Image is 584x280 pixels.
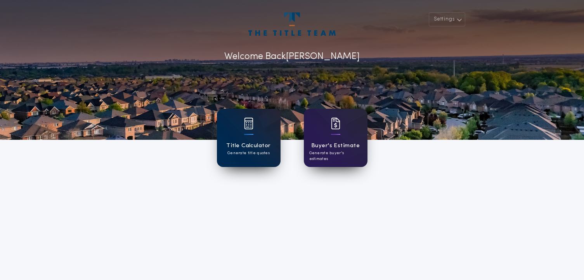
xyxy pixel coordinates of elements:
img: card icon [331,118,340,129]
button: Settings [429,12,465,26]
h1: Buyer's Estimate [311,141,360,150]
a: card iconTitle CalculatorGenerate title quotes [217,109,281,167]
img: card icon [244,118,253,129]
p: Generate title quotes [227,150,270,156]
p: Generate buyer's estimates [309,150,362,162]
p: Welcome Back [PERSON_NAME] [224,50,360,64]
a: card iconBuyer's EstimateGenerate buyer's estimates [304,109,367,167]
h1: Title Calculator [226,141,270,150]
img: account-logo [248,12,335,36]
